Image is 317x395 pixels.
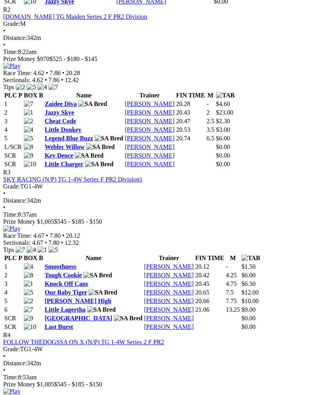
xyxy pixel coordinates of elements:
td: 21.06 [195,306,225,314]
img: 8 [24,272,33,279]
span: P [18,255,22,261]
a: Little Lagertha [45,306,85,313]
a: [DOMAIN_NAME] TG Maiden Series 2 F PR2 Division [3,13,147,20]
a: [PERSON_NAME] [125,101,175,107]
a: [PERSON_NAME] [125,161,175,167]
img: SA Bred [83,272,112,279]
a: [PERSON_NAME] [125,126,175,133]
th: M [225,254,240,262]
span: Time: [3,211,18,218]
img: SA Bred [85,161,113,168]
td: 20.74 [176,135,205,142]
img: 7 [16,246,25,253]
span: Distance: [3,197,27,204]
span: Race Time: [3,70,32,76]
img: 2 [24,298,33,305]
span: $4.60 [216,101,230,107]
text: 2.5 [207,118,214,124]
text: 2 [207,109,210,116]
img: 7 [24,101,33,108]
img: 4 [27,246,36,253]
img: 7 [24,306,33,313]
a: [PERSON_NAME] [144,315,194,321]
span: $0.00 [241,323,256,330]
a: Our Baby Tiger [45,289,87,296]
a: [PERSON_NAME] [125,144,175,150]
td: 20.42 [195,271,225,279]
td: L/SCR [4,143,23,151]
text: - [207,101,209,107]
span: 12.32 [65,239,79,246]
span: $545 - $185 - $150 [54,381,102,388]
td: SCR [4,160,23,168]
span: • [61,77,63,83]
span: $6.50 [241,280,256,287]
div: Prize Money $1,005 [3,381,314,388]
a: [PERSON_NAME] High [45,298,111,304]
span: • [46,232,48,239]
span: $10.00 [241,298,259,304]
a: Weblec Willow [45,144,85,150]
th: Name [44,92,124,99]
td: 1 [4,263,23,271]
text: 3.5 [207,126,214,133]
text: 7.75 [226,298,237,304]
span: • [62,232,65,239]
td: 20.47 [176,117,205,125]
span: • [3,41,5,48]
a: [PERSON_NAME] [125,135,175,142]
a: Last Burst [45,323,73,330]
img: 5 [24,289,33,296]
img: SA Bred [78,101,107,108]
div: TG1-4W [3,346,314,353]
img: 1 [24,280,33,287]
img: 5 [27,84,36,91]
th: Trainer [124,92,175,99]
div: 342m [3,197,314,204]
td: SCR [4,152,23,160]
span: Grade: [3,183,20,190]
a: Legend Blue Buzz [45,135,93,142]
span: 4.62 [32,77,43,83]
td: 20.28 [176,100,205,108]
img: 1 [38,246,47,253]
span: 7.80 [49,239,59,246]
div: TG1-4W [3,183,314,190]
td: 20.53 [176,126,205,134]
a: FOLLOW THEDOGSSA ON X (N/P) TG 1-4W Series 2 F PR2 [3,339,164,345]
th: M [206,92,215,99]
th: FIN TIME [176,92,205,99]
td: 5 [4,297,23,305]
td: 2 [4,109,23,117]
span: R2 [3,6,11,13]
div: 8:53am [3,374,314,381]
span: • [45,239,47,246]
span: Race Time: [3,232,32,239]
span: PLC [4,255,17,261]
text: 4.75 [226,280,237,287]
span: $0.00 [216,161,230,167]
span: B [39,255,43,261]
span: B [39,92,43,99]
a: Little Donkey [45,126,81,133]
text: 6.5 [207,135,214,142]
span: $545 - $185 - $150 [54,218,102,225]
th: Name [44,254,143,262]
span: Tips [3,84,14,90]
a: Jazzy Skye [45,109,74,116]
span: • [3,27,5,34]
a: [PERSON_NAME] [144,272,194,278]
td: 20.45 [195,280,225,288]
span: 7.86 [50,70,61,76]
a: [GEOGRAPHIC_DATA] [45,315,112,321]
a: Key Deuce [45,152,73,159]
span: R3 [3,169,11,176]
span: $0.00 [216,144,230,150]
a: Knock Off Cans [45,280,88,287]
span: Distance: [3,360,27,366]
span: Grade: [3,20,20,27]
span: Time: [3,48,18,55]
td: 3 [4,280,23,288]
span: $9.00 [241,306,256,313]
span: $0.00 [241,315,256,321]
